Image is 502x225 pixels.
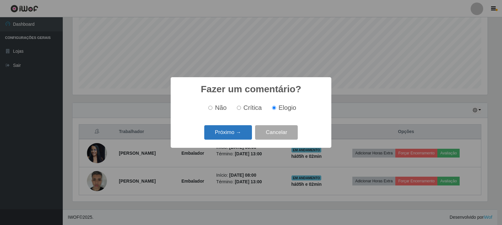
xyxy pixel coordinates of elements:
input: Não [208,106,212,110]
span: Não [215,104,227,111]
span: Crítica [243,104,262,111]
input: Crítica [237,106,241,110]
h2: Fazer um comentário? [201,83,301,95]
button: Próximo → [204,125,252,140]
input: Elogio [272,106,276,110]
button: Cancelar [255,125,298,140]
span: Elogio [279,104,296,111]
